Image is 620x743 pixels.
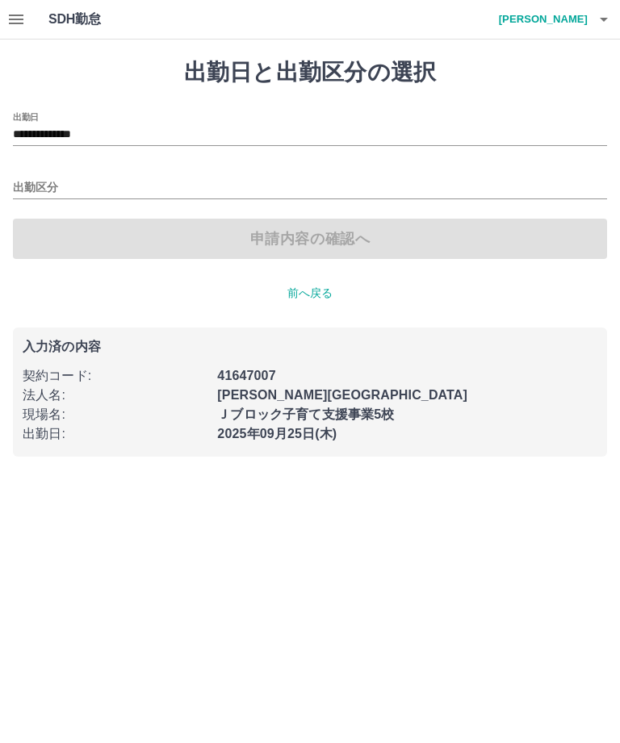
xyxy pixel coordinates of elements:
h1: 出勤日と出勤区分の選択 [13,59,607,86]
b: [PERSON_NAME][GEOGRAPHIC_DATA] [217,388,467,402]
p: 入力済の内容 [23,340,597,353]
p: 現場名 : [23,405,207,424]
b: 2025年09月25日(木) [217,427,337,440]
label: 出勤日 [13,111,39,123]
p: 法人名 : [23,386,207,405]
b: 41647007 [217,369,275,382]
p: 前へ戻る [13,285,607,302]
p: 出勤日 : [23,424,207,444]
b: Ｊブロック子育て支援事業5校 [217,407,394,421]
p: 契約コード : [23,366,207,386]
